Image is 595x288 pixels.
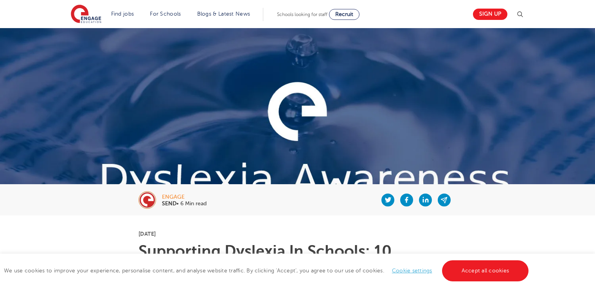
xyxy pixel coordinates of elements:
[473,9,507,20] a: Sign up
[442,260,529,281] a: Accept all cookies
[4,268,530,274] span: We use cookies to improve your experience, personalise content, and analyse website traffic. By c...
[111,11,134,17] a: Find jobs
[335,11,353,17] span: Recruit
[150,11,181,17] a: For Schools
[392,268,432,274] a: Cookie settings
[329,9,360,20] a: Recruit
[277,12,327,17] span: Schools looking for staff
[138,231,457,236] p: [DATE]
[162,194,207,200] div: engage
[162,201,176,206] b: SEND
[71,5,101,24] img: Engage Education
[162,201,207,206] p: • 6 Min read
[197,11,250,17] a: Blogs & Latest News
[138,244,457,275] h1: Supporting Dyslexia In Schools: 10 Teaching Strategies | Engage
